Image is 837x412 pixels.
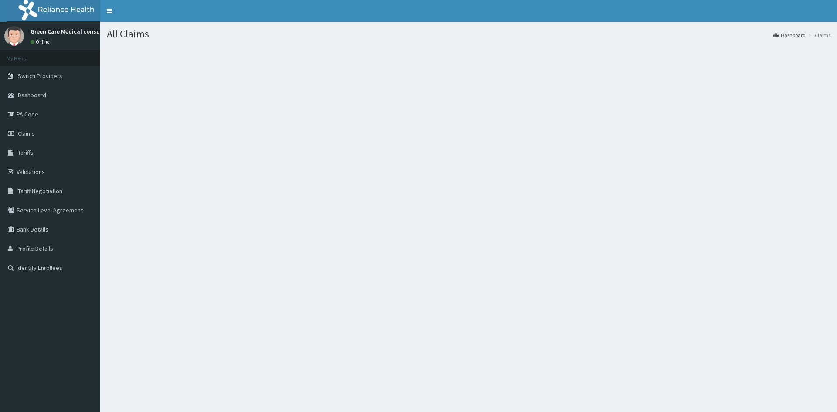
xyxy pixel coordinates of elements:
[18,149,34,157] span: Tariffs
[18,187,62,195] span: Tariff Negotiation
[18,72,62,80] span: Switch Providers
[4,26,24,46] img: User Image
[806,31,830,39] li: Claims
[31,28,117,34] p: Green Care Medical consultants
[18,91,46,99] span: Dashboard
[18,129,35,137] span: Claims
[31,39,51,45] a: Online
[773,31,806,39] a: Dashboard
[107,28,830,40] h1: All Claims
